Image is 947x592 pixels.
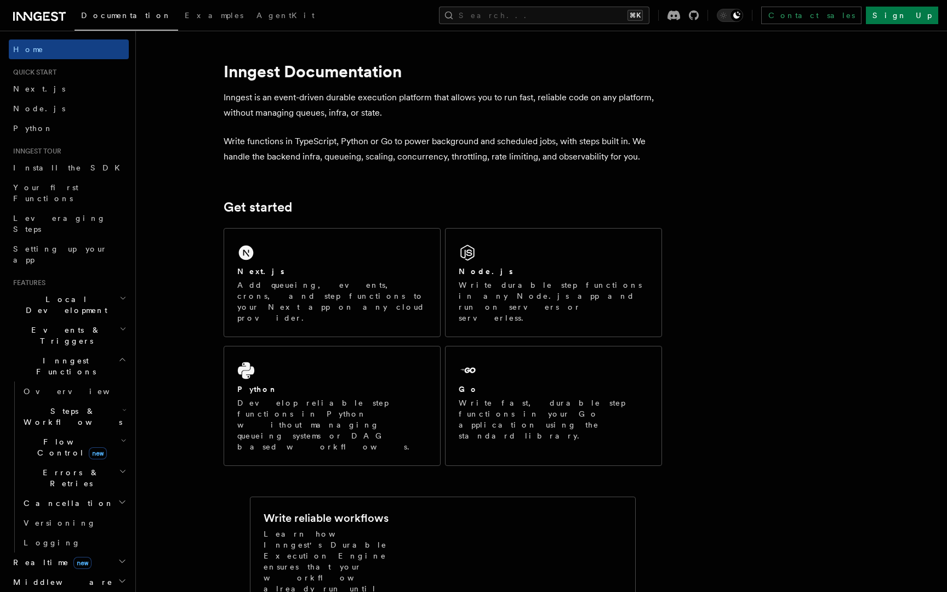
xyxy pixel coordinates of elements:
[459,397,648,441] p: Write fast, durable step functions in your Go application using the standard library.
[717,9,743,22] button: Toggle dark mode
[9,118,129,138] a: Python
[224,90,662,121] p: Inngest is an event-driven durable execution platform that allows you to run fast, reliable code ...
[75,3,178,31] a: Documentation
[9,68,56,77] span: Quick start
[24,538,81,547] span: Logging
[19,463,129,493] button: Errors & Retries
[13,124,53,133] span: Python
[445,346,662,466] a: GoWrite fast, durable step functions in your Go application using the standard library.
[19,498,114,509] span: Cancellation
[19,493,129,513] button: Cancellation
[224,134,662,164] p: Write functions in TypeScript, Python or Go to power background and scheduled jobs, with steps bu...
[9,158,129,178] a: Install the SDK
[761,7,862,24] a: Contact sales
[13,44,44,55] span: Home
[9,577,113,588] span: Middleware
[24,387,136,396] span: Overview
[9,147,61,156] span: Inngest tour
[627,10,643,21] kbd: ⌘K
[224,346,441,466] a: PythonDevelop reliable step functions in Python without managing queueing systems or DAG based wo...
[13,84,65,93] span: Next.js
[264,510,389,526] h2: Write reliable workflows
[459,266,513,277] h2: Node.js
[224,228,441,337] a: Next.jsAdd queueing, events, crons, and step functions to your Next app on any cloud provider.
[459,280,648,323] p: Write durable step functions in any Node.js app and run on servers or serverless.
[19,401,129,432] button: Steps & Workflows
[13,163,127,172] span: Install the SDK
[24,519,96,527] span: Versioning
[81,11,172,20] span: Documentation
[445,228,662,337] a: Node.jsWrite durable step functions in any Node.js app and run on servers or serverless.
[89,447,107,459] span: new
[9,39,129,59] a: Home
[19,436,121,458] span: Flow Control
[237,384,278,395] h2: Python
[9,572,129,592] button: Middleware
[13,104,65,113] span: Node.js
[224,61,662,81] h1: Inngest Documentation
[9,239,129,270] a: Setting up your app
[185,11,243,20] span: Examples
[237,280,427,323] p: Add queueing, events, crons, and step functions to your Next app on any cloud provider.
[13,214,106,234] span: Leveraging Steps
[9,355,118,377] span: Inngest Functions
[439,7,649,24] button: Search...⌘K
[9,208,129,239] a: Leveraging Steps
[19,533,129,553] a: Logging
[9,325,119,346] span: Events & Triggers
[13,244,107,264] span: Setting up your app
[9,178,129,208] a: Your first Functions
[73,557,92,569] span: new
[250,3,321,30] a: AgentKit
[9,99,129,118] a: Node.js
[9,320,129,351] button: Events & Triggers
[224,200,292,215] a: Get started
[9,382,129,553] div: Inngest Functions
[9,278,45,287] span: Features
[19,432,129,463] button: Flow Controlnew
[237,397,427,452] p: Develop reliable step functions in Python without managing queueing systems or DAG based workflows.
[866,7,938,24] a: Sign Up
[178,3,250,30] a: Examples
[9,557,92,568] span: Realtime
[19,382,129,401] a: Overview
[19,406,122,428] span: Steps & Workflows
[9,553,129,572] button: Realtimenew
[459,384,478,395] h2: Go
[13,183,78,203] span: Your first Functions
[19,513,129,533] a: Versioning
[237,266,284,277] h2: Next.js
[9,351,129,382] button: Inngest Functions
[19,467,119,489] span: Errors & Retries
[256,11,315,20] span: AgentKit
[9,294,119,316] span: Local Development
[9,289,129,320] button: Local Development
[9,79,129,99] a: Next.js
